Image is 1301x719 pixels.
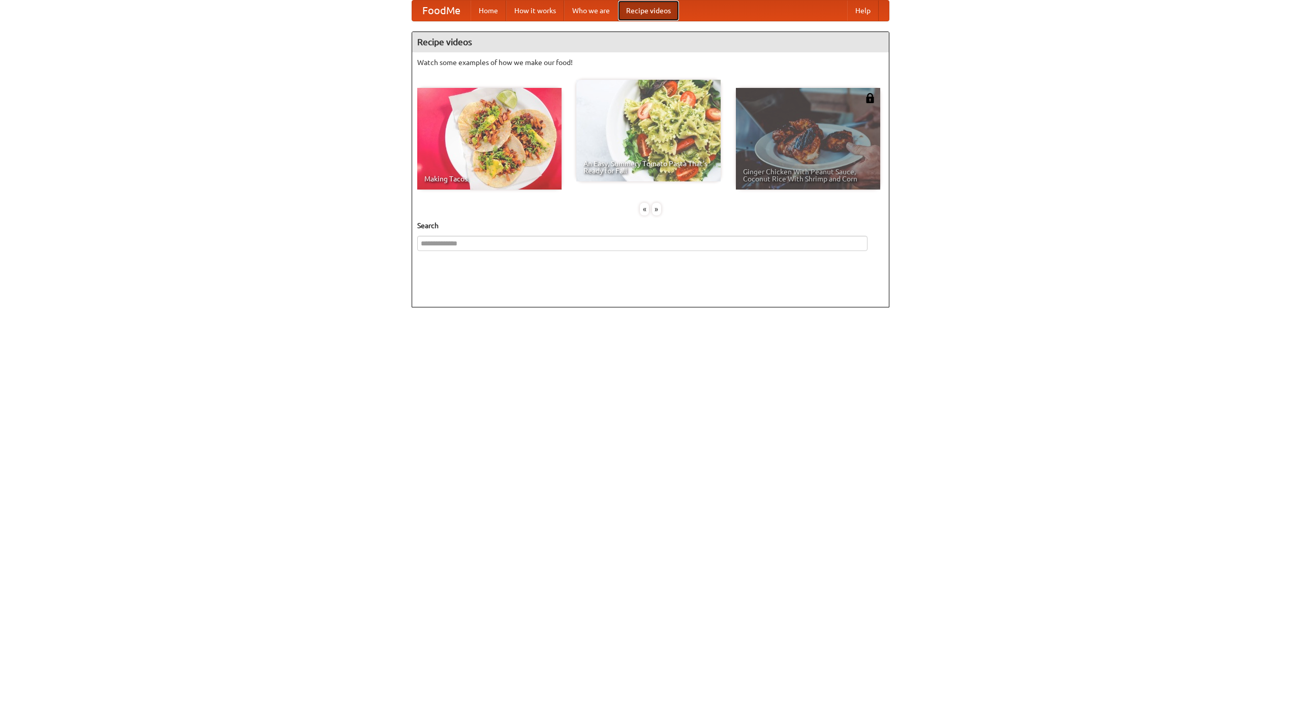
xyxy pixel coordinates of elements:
div: » [652,203,661,215]
img: 483408.png [865,93,875,103]
a: Help [847,1,879,21]
a: Home [471,1,506,21]
h4: Recipe videos [412,32,889,52]
a: Making Tacos [417,88,562,190]
a: Who we are [564,1,618,21]
a: Recipe videos [618,1,679,21]
h5: Search [417,221,884,231]
span: An Easy, Summery Tomato Pasta That's Ready for Fall [583,160,714,174]
a: How it works [506,1,564,21]
span: Making Tacos [424,175,554,182]
div: « [640,203,649,215]
p: Watch some examples of how we make our food! [417,57,884,68]
a: FoodMe [412,1,471,21]
a: An Easy, Summery Tomato Pasta That's Ready for Fall [576,80,721,181]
